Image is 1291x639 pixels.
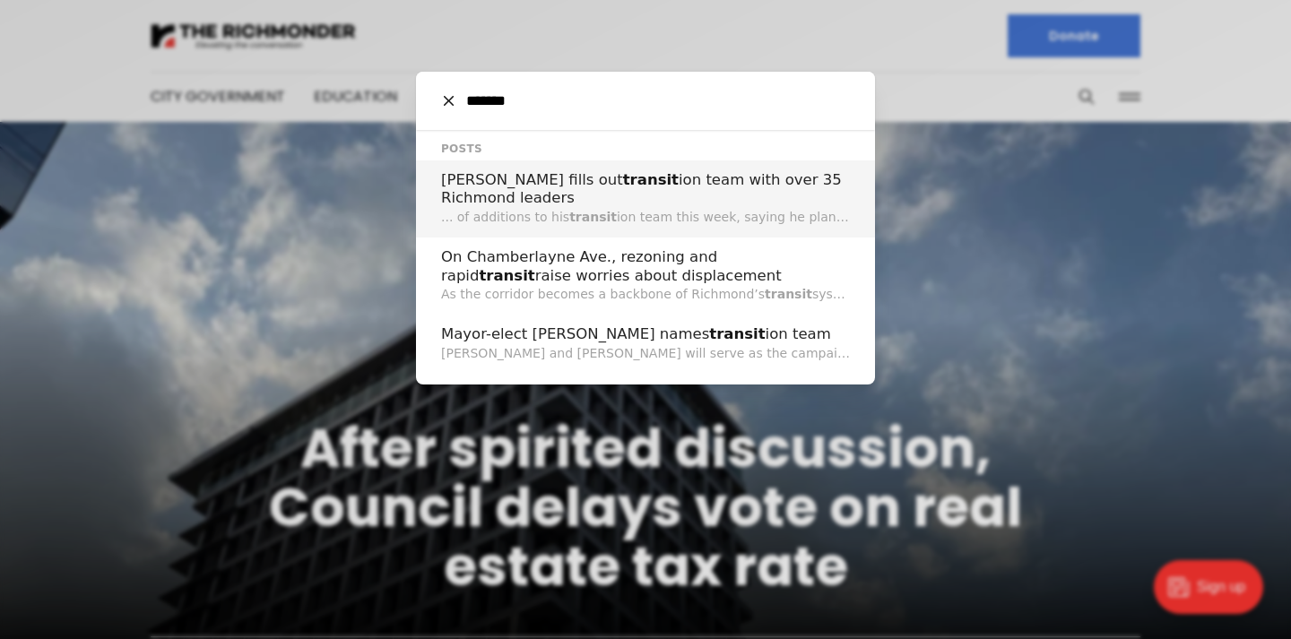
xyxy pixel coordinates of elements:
span: transit [765,287,812,301]
p: [PERSON_NAME] and [PERSON_NAME] will serve as the campaign co-chairs. [441,344,850,363]
h2: Mayor-elect [PERSON_NAME] names ion team [441,325,850,344]
p: ... of additions to his ion team this week, saying he plans to use the expertise of “local commun... [441,208,850,227]
span: transit [479,267,534,284]
h2: On Chamberlayne Ave., rezoning and rapid raise worries about displacement [441,248,850,285]
span: transit [623,171,679,188]
h2: [PERSON_NAME] fills out ion team with over 35 Richmond leaders [441,171,850,208]
span: transit [569,210,617,224]
p: As the corridor becomes a backbone of Richmond’s system, planners envision development will follow. [441,285,850,304]
h1: Posts [441,141,850,157]
span: transit [709,325,765,342]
